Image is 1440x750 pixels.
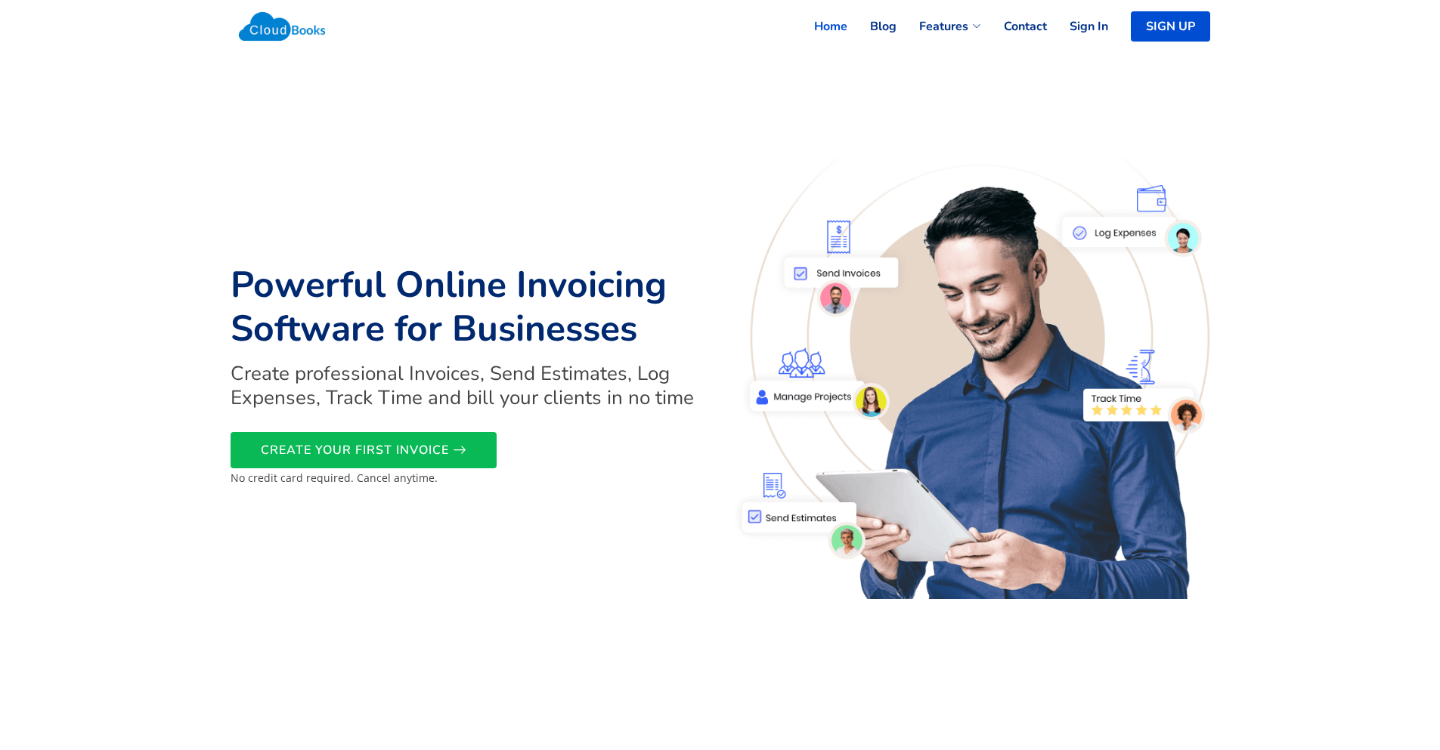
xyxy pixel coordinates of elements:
img: Cloudbooks Logo [231,4,334,49]
h1: Powerful Online Invoicing Software for Businesses [231,264,711,350]
a: Sign In [1047,10,1108,43]
a: Blog [847,10,897,43]
a: CREATE YOUR FIRST INVOICE [231,432,497,468]
small: No credit card required. Cancel anytime. [231,471,438,485]
h2: Create professional Invoices, Send Estimates, Log Expenses, Track Time and bill your clients in n... [231,362,711,409]
a: Features [897,10,981,43]
a: Home [791,10,847,43]
a: Contact [981,10,1047,43]
span: Features [919,17,968,35]
a: SIGN UP [1131,11,1210,42]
